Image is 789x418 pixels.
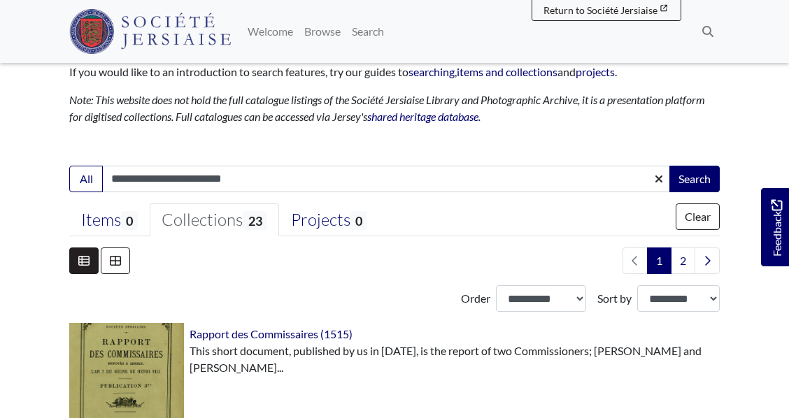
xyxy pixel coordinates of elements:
[162,210,266,231] div: Collections
[69,93,705,123] em: Note: This website does not hold the full catalogue listings of the Société Jersiaise Library and...
[69,9,231,54] img: Société Jersiaise
[623,247,648,274] li: Previous page
[69,6,231,57] a: Société Jersiaise logo
[617,247,720,274] nav: pagination
[408,65,455,78] a: searching
[190,344,702,374] span: This short document, published by us in [DATE], is the report of two Commissioners; [PERSON_NAME]...
[669,166,720,192] button: Search
[647,247,671,274] span: Goto page 1
[350,211,367,230] span: 0
[299,17,346,45] a: Browse
[190,327,353,340] a: Rapport des Commissaires (1515)
[576,65,615,78] a: projects
[291,210,367,231] div: Projects
[367,110,478,123] a: shared heritage database
[671,247,695,274] a: Goto page 2
[69,64,720,80] p: If you would like to an introduction to search features, try our guides to , and .
[242,17,299,45] a: Welcome
[121,211,138,230] span: 0
[457,65,557,78] a: items and collections
[243,211,266,230] span: 23
[461,290,490,307] label: Order
[346,17,390,45] a: Search
[761,188,789,266] a: Would you like to provide feedback?
[695,247,720,274] a: Next page
[597,290,632,307] label: Sort by
[69,166,103,192] button: All
[81,210,138,231] div: Items
[676,203,720,230] button: Clear
[768,200,785,257] span: Feedback
[102,166,671,192] input: Enter one or more search terms...
[543,4,657,16] span: Return to Société Jersiaise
